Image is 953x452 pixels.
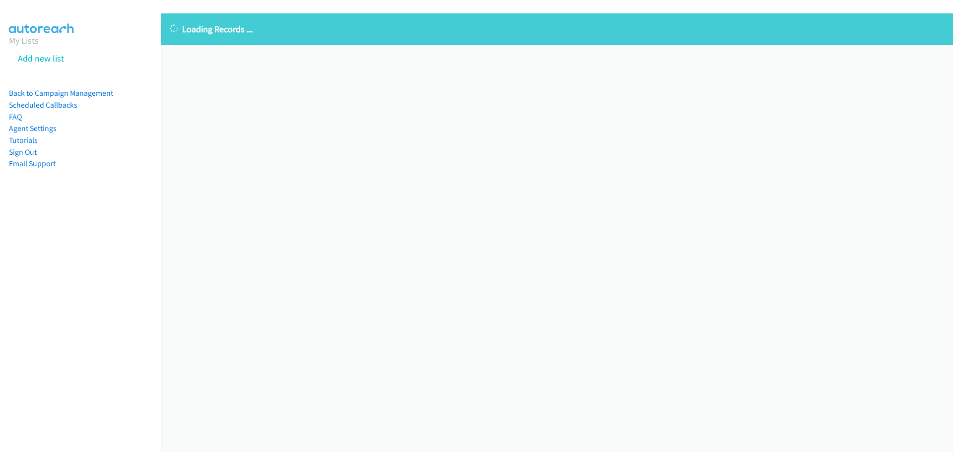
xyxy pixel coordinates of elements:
[9,147,37,157] a: Sign Out
[9,112,22,122] a: FAQ
[9,88,113,98] a: Back to Campaign Management
[170,22,944,36] p: Loading Records ...
[9,124,57,133] a: Agent Settings
[18,53,64,64] a: Add new list
[9,35,39,46] a: My Lists
[9,135,38,145] a: Tutorials
[9,159,56,168] a: Email Support
[9,100,77,110] a: Scheduled Callbacks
